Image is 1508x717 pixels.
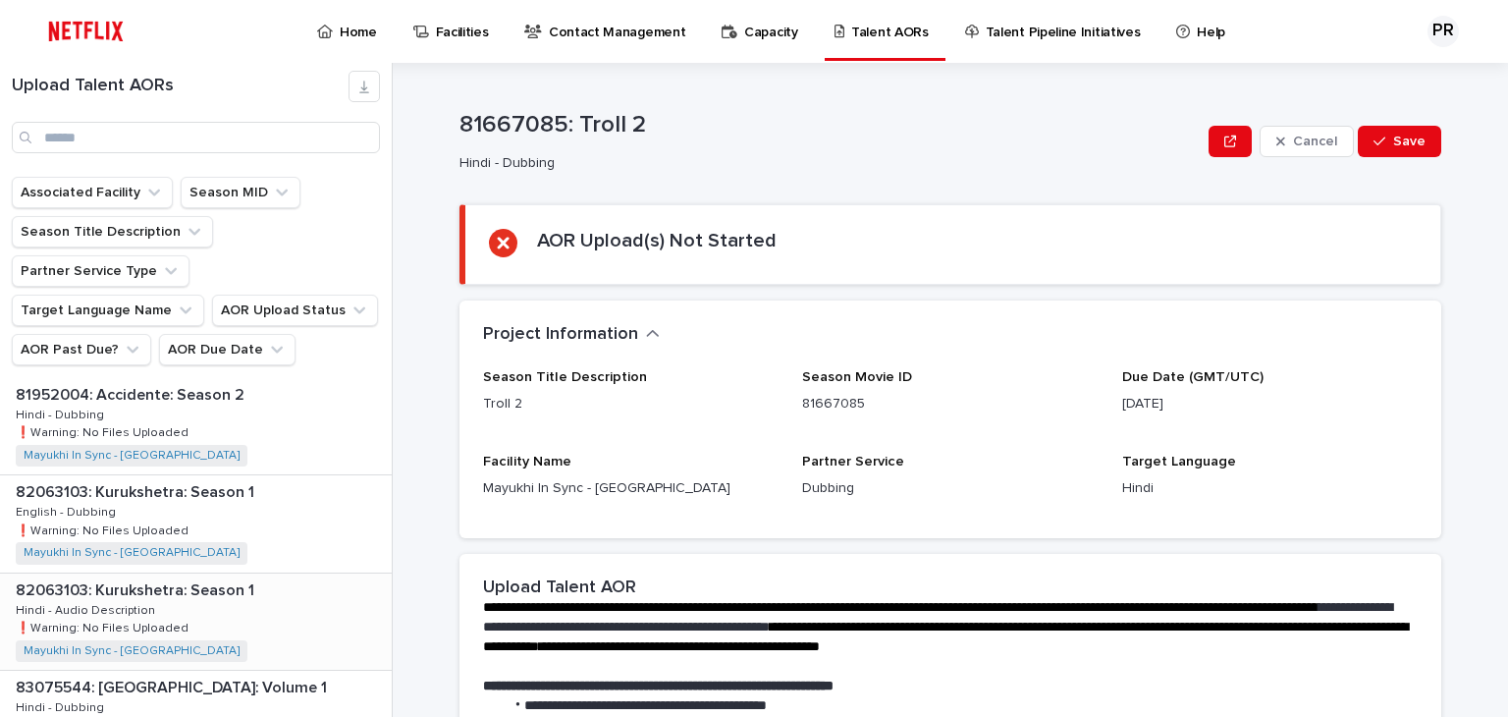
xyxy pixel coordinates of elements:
[16,382,248,405] p: 81952004: Accidente: Season 2
[181,177,300,208] button: Season MID
[802,455,904,469] span: Partner Service
[16,600,159,618] p: Hindi - Audio Description
[1358,126,1441,157] button: Save
[483,324,638,346] h2: Project Information
[1122,394,1418,414] p: [DATE]
[16,479,258,502] p: 82063103: Kurukshetra: Season 1
[24,546,240,560] a: Mayukhi In Sync - [GEOGRAPHIC_DATA]
[212,295,378,326] button: AOR Upload Status
[12,295,204,326] button: Target Language Name
[1122,370,1264,384] span: Due Date (GMT/UTC)
[12,255,189,287] button: Partner Service Type
[12,76,349,97] h1: Upload Talent AORs
[16,405,108,422] p: Hindi - Dubbing
[1122,455,1236,469] span: Target Language
[1260,126,1354,157] button: Cancel
[16,675,331,697] p: 83075544: [GEOGRAPHIC_DATA]: Volume 1
[1293,135,1337,148] span: Cancel
[12,334,151,365] button: AOR Past Due?
[459,155,1193,172] p: Hindi - Dubbing
[24,449,240,463] a: Mayukhi In Sync - [GEOGRAPHIC_DATA]
[802,478,1098,499] p: Dubbing
[16,521,192,538] p: ❗️Warning: No Files Uploaded
[16,502,120,520] p: English - Dubbing
[483,478,779,499] p: Mayukhi In Sync - [GEOGRAPHIC_DATA]
[483,324,660,346] button: Project Information
[159,334,296,365] button: AOR Due Date
[16,422,192,440] p: ❗️Warning: No Files Uploaded
[12,216,213,248] button: Season Title Description
[39,12,133,51] img: ifQbXi3ZQGMSEF7WDB7W
[12,177,173,208] button: Associated Facility
[802,370,912,384] span: Season Movie ID
[12,122,380,153] input: Search
[1393,135,1426,148] span: Save
[16,578,258,600] p: 82063103: Kurukshetra: Season 1
[1122,478,1418,499] p: Hindi
[483,370,647,384] span: Season Title Description
[1427,16,1459,47] div: PR
[537,229,777,252] h2: AOR Upload(s) Not Started
[16,618,192,635] p: ❗️Warning: No Files Uploaded
[16,697,108,715] p: Hindi - Dubbing
[802,394,1098,414] p: 81667085
[459,111,1201,139] p: 81667085: Troll 2
[483,578,636,599] h2: Upload Talent AOR
[24,644,240,658] a: Mayukhi In Sync - [GEOGRAPHIC_DATA]
[483,455,571,469] span: Facility Name
[483,394,779,414] p: Troll 2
